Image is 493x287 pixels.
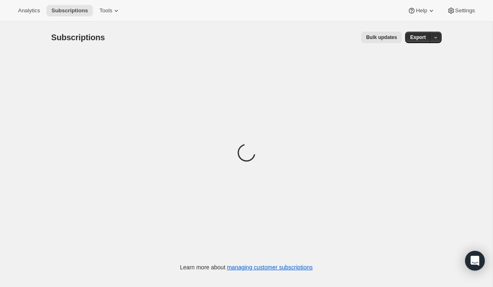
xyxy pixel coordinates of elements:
p: Learn more about [180,263,313,271]
span: Bulk updates [366,34,397,41]
span: Settings [455,7,475,14]
button: Tools [94,5,125,16]
button: Help [403,5,440,16]
span: Analytics [18,7,40,14]
span: Subscriptions [51,7,88,14]
span: Help [416,7,427,14]
button: Settings [442,5,480,16]
button: Export [405,32,431,43]
button: Subscriptions [46,5,93,16]
span: Export [410,34,426,41]
span: Subscriptions [51,33,105,42]
div: Open Intercom Messenger [465,251,485,271]
a: managing customer subscriptions [227,264,313,271]
button: Analytics [13,5,45,16]
span: Tools [99,7,112,14]
button: Bulk updates [361,32,402,43]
